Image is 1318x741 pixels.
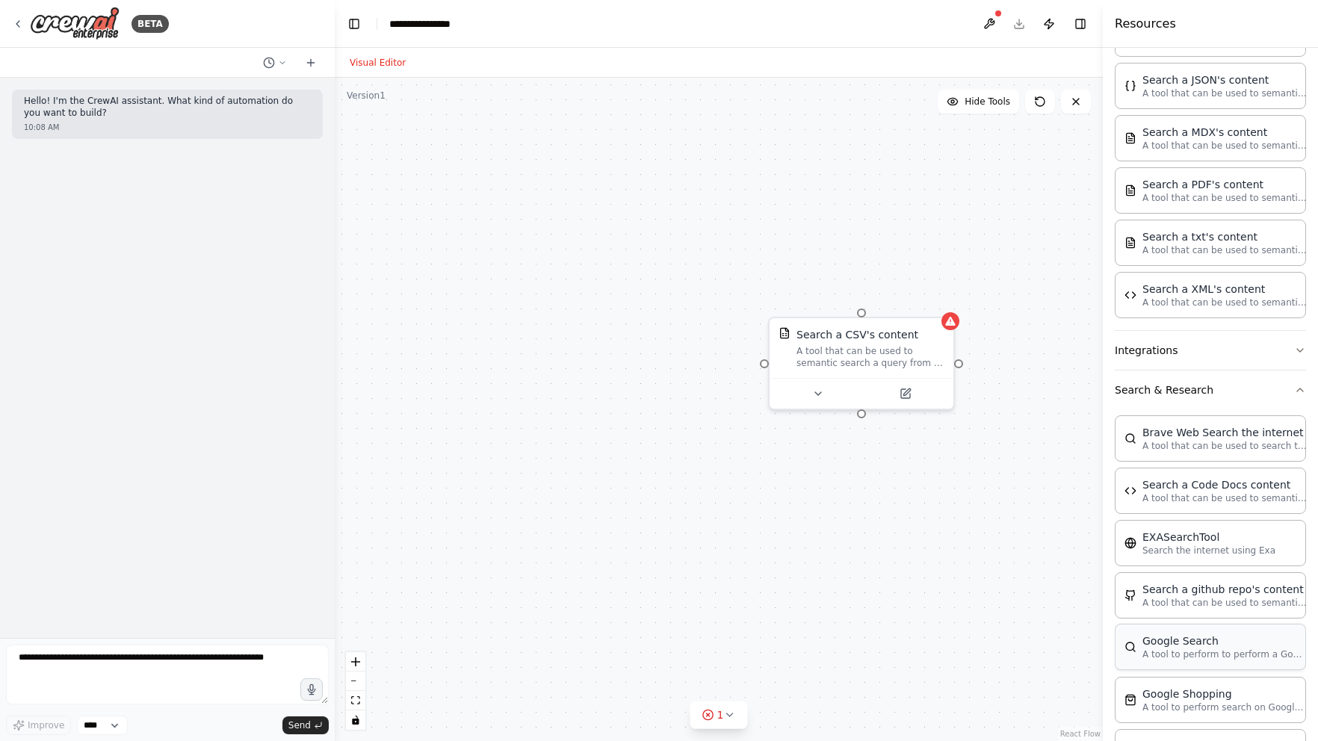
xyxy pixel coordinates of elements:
[1142,597,1307,609] p: A tool that can be used to semantic search a query from a github repo's content. This is not the ...
[1124,641,1136,653] img: SerpApiGoogleSearchTool
[1124,432,1136,444] img: BraveSearchTool
[1124,132,1136,144] img: MDXSearchTool
[1142,425,1307,440] div: Brave Web Search the internet
[1124,694,1136,706] img: SerpApiGoogleShoppingTool
[965,96,1010,108] span: Hide Tools
[344,13,365,34] button: Hide left sidebar
[1142,545,1275,556] p: Search the internet using Exa
[346,672,365,691] button: zoom out
[1124,289,1136,301] img: XMLSearchTool
[346,710,365,730] button: toggle interactivity
[288,719,311,731] span: Send
[257,54,293,72] button: Switch to previous chat
[346,691,365,710] button: fit view
[1142,282,1307,297] div: Search a XML's content
[1142,701,1307,713] p: A tool to perform search on Google shopping with a search_query.
[24,122,311,133] div: 10:08 AM
[768,317,955,410] div: CSVSearchToolSearch a CSV's contentA tool that can be used to semantic search a query from a CSV'...
[282,716,329,734] button: Send
[1124,537,1136,549] img: EXASearchTool
[1115,15,1176,33] h4: Resources
[1070,13,1091,34] button: Hide right sidebar
[1124,485,1136,497] img: CodeDocsSearchTool
[341,54,415,72] button: Visual Editor
[1124,185,1136,196] img: PDFSearchTool
[1142,492,1307,504] p: A tool that can be used to semantic search a query from a Code Docs content.
[300,678,323,701] button: Click to speak your automation idea
[30,7,120,40] img: Logo
[1142,244,1307,256] p: A tool that can be used to semantic search a query from a txt's content.
[346,652,365,730] div: React Flow controls
[1142,648,1307,660] p: A tool to perform to perform a Google search with a search_query.
[690,701,748,729] button: 1
[796,327,918,342] div: Search a CSV's content
[863,385,947,403] button: Open in side panel
[1142,582,1307,597] div: Search a github repo's content
[6,716,71,735] button: Improve
[1142,229,1307,244] div: Search a txt's content
[1142,686,1307,701] div: Google Shopping
[1124,80,1136,92] img: JSONSearchTool
[1142,125,1307,140] div: Search a MDX's content
[1142,177,1307,192] div: Search a PDF's content
[1142,440,1307,452] p: A tool that can be used to search the internet with a search_query.
[1142,633,1307,648] div: Google Search
[389,16,466,31] nav: breadcrumb
[347,90,386,102] div: Version 1
[1124,237,1136,249] img: TXTSearchTool
[24,96,311,119] p: Hello! I'm the CrewAI assistant. What kind of automation do you want to build?
[1115,331,1306,370] button: Integrations
[1060,730,1101,738] a: React Flow attribution
[938,90,1019,114] button: Hide Tools
[346,652,365,672] button: zoom in
[299,54,323,72] button: Start a new chat
[796,345,944,369] div: A tool that can be used to semantic search a query from a CSV's content.
[1142,530,1275,545] div: EXASearchTool
[1142,140,1307,152] p: A tool that can be used to semantic search a query from a MDX's content.
[1142,72,1307,87] div: Search a JSON's content
[1142,477,1307,492] div: Search a Code Docs content
[779,327,791,339] img: CSVSearchTool
[1142,297,1307,309] p: A tool that can be used to semantic search a query from a XML's content.
[132,15,169,33] div: BETA
[1124,589,1136,601] img: GithubSearchTool
[1142,87,1307,99] p: A tool that can be used to semantic search a query from a JSON's content.
[717,707,724,722] span: 1
[1142,192,1307,204] p: A tool that can be used to semantic search a query from a PDF's content.
[28,719,64,731] span: Improve
[1115,370,1306,409] button: Search & Research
